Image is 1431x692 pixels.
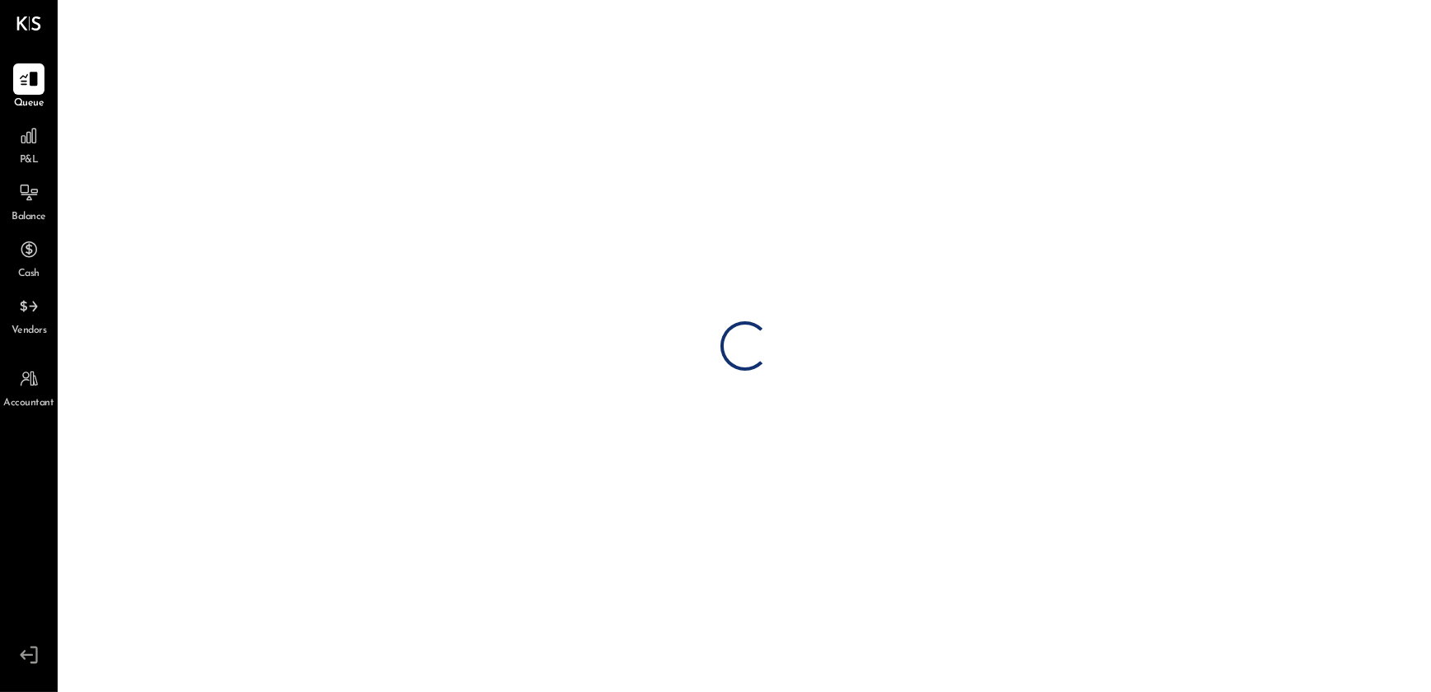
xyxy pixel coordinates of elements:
a: P&L [1,120,57,168]
a: Cash [1,234,57,282]
span: Accountant [4,396,54,411]
a: Balance [1,177,57,225]
span: Vendors [12,324,47,339]
a: Vendors [1,291,57,339]
span: Balance [12,210,46,225]
span: Queue [14,96,44,111]
span: P&L [20,153,39,168]
a: Accountant [1,363,57,411]
span: Cash [18,267,40,282]
a: Queue [1,63,57,111]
